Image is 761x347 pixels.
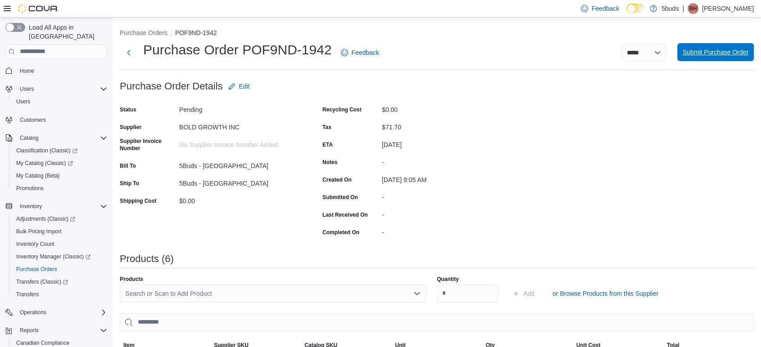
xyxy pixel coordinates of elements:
span: Reports [16,325,107,336]
div: - [382,155,503,166]
button: Promotions [9,182,111,195]
label: Products [120,276,143,283]
span: Promotions [16,185,44,192]
a: Promotions [13,183,47,194]
a: Classification (Classic) [13,145,81,156]
span: Transfers (Classic) [16,278,68,285]
span: or Browse Products from this Supplier [553,289,658,298]
div: [DATE] [382,138,503,148]
span: Inventory Count [13,239,107,249]
span: Reports [20,327,39,334]
a: Transfers (Classic) [13,276,72,287]
span: Users [16,84,107,94]
img: Cova [18,4,59,13]
button: Inventory [2,200,111,213]
h3: Purchase Order Details [120,81,223,92]
span: My Catalog (Beta) [13,170,107,181]
span: Catalog [20,134,38,142]
p: 5buds [661,3,679,14]
a: Classification (Classic) [9,144,111,157]
div: Brittany Harpestad [688,3,698,14]
span: Add [523,289,535,298]
span: Edit [239,82,250,91]
span: Load All Apps in [GEOGRAPHIC_DATA] [25,23,107,41]
label: Tax [322,124,331,131]
span: Users [16,98,30,105]
button: Home [2,64,111,77]
button: Operations [2,306,111,319]
a: Adjustments (Classic) [9,213,111,225]
button: Submit Purchase Order [677,43,754,61]
button: Reports [16,325,42,336]
button: or Browse Products from this Supplier [549,285,662,303]
span: Inventory Manager (Classic) [13,251,107,262]
span: Inventory [20,203,42,210]
button: Users [9,95,111,108]
label: Status [120,106,136,113]
label: Notes [322,159,337,166]
div: - [382,225,503,236]
label: Ship To [120,180,139,187]
button: Transfers [9,288,111,301]
span: Transfers [13,289,107,300]
span: Adjustments (Classic) [13,214,107,224]
a: Users [13,96,34,107]
span: Home [20,67,34,75]
a: My Catalog (Beta) [13,170,63,181]
button: Reports [2,324,111,337]
a: Inventory Manager (Classic) [13,251,94,262]
button: Add [509,285,538,303]
button: Inventory Count [9,238,111,250]
button: Bulk Pricing Import [9,225,111,238]
nav: An example of EuiBreadcrumbs [120,28,754,39]
div: $71.70 [382,120,503,131]
span: Customers [20,116,46,124]
span: Feedback [592,4,619,13]
div: - [382,208,503,218]
a: Transfers [13,289,42,300]
button: Purchase Orders [120,29,168,36]
label: ETA [322,141,333,148]
span: Customers [16,114,107,125]
div: 5Buds - [GEOGRAPHIC_DATA] [179,176,300,187]
span: Users [20,85,34,93]
span: Classification (Classic) [13,145,107,156]
span: Transfers (Classic) [13,276,107,287]
button: My Catalog (Beta) [9,169,111,182]
label: Created On [322,176,352,183]
label: Supplier [120,124,141,131]
div: $0.00 [382,102,503,113]
span: BH [689,3,697,14]
span: Inventory Count [16,240,54,248]
span: Bulk Pricing Import [16,228,62,235]
button: Users [16,84,37,94]
label: Shipping Cost [120,197,156,205]
div: 5Buds - [GEOGRAPHIC_DATA] [179,159,300,169]
a: My Catalog (Classic) [9,157,111,169]
button: Operations [16,307,50,318]
a: Adjustments (Classic) [13,214,79,224]
button: Purchase Orders [9,263,111,276]
div: BOLD GROWTH INC [179,120,300,131]
a: Purchase Orders [13,264,61,275]
span: Operations [16,307,107,318]
span: Purchase Orders [16,266,57,273]
label: Submitted On [322,194,358,201]
button: Edit [225,77,254,95]
label: Quantity [437,276,459,283]
span: Users [13,96,107,107]
label: Recycling Cost [322,106,362,113]
a: Bulk Pricing Import [13,226,65,237]
p: [PERSON_NAME] [702,3,754,14]
span: Feedback [352,48,379,57]
div: [DATE] 9:05 AM [382,173,503,183]
button: Catalog [2,132,111,144]
span: Adjustments (Classic) [16,215,75,222]
a: My Catalog (Classic) [13,158,77,169]
span: Operations [20,309,46,316]
div: - [382,190,503,201]
span: Catalog [16,133,107,143]
span: Classification (Classic) [16,147,77,154]
label: Last Received On [322,211,368,218]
